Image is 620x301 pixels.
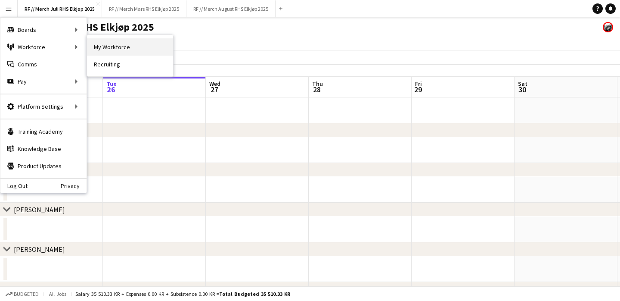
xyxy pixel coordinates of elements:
span: Sat [518,80,527,88]
a: Recruiting [87,56,173,73]
span: 29 [414,85,422,94]
a: Log Out [0,182,28,189]
span: Thu [312,80,323,88]
div: Boards [0,21,87,38]
a: Comms [0,56,87,73]
span: Fri [415,80,422,88]
div: Workforce [0,38,87,56]
span: Tue [106,80,117,88]
span: All jobs [47,291,68,297]
a: Privacy [61,182,87,189]
a: My Workforce [87,38,173,56]
app-user-avatar: Eirik Halland [603,22,613,32]
span: Total Budgeted 35 510.33 KR [219,291,290,297]
button: RF // Merch Mars RHS Elkjøp 2025 [102,0,186,17]
div: [PERSON_NAME] [14,245,65,254]
a: Training Academy [0,123,87,140]
button: RF // Merch August RHS Elkjøp 2025 [186,0,276,17]
div: [PERSON_NAME] [14,205,65,214]
a: Knowledge Base [0,140,87,157]
span: Wed [209,80,220,88]
span: Budgeted [14,291,39,297]
div: Salary 35 510.33 KR + Expenses 0.00 KR + Subsistence 0.00 KR = [75,291,290,297]
div: Pay [0,73,87,90]
span: 27 [208,85,220,94]
span: 28 [311,85,323,94]
div: Platform Settings [0,98,87,115]
span: 26 [105,85,117,94]
button: RF // Merch Juli RHS Elkjøp 2025 [18,0,102,17]
button: Budgeted [4,289,40,299]
div: [PERSON_NAME] [14,285,65,293]
a: Product Updates [0,157,87,175]
span: 30 [517,85,527,94]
